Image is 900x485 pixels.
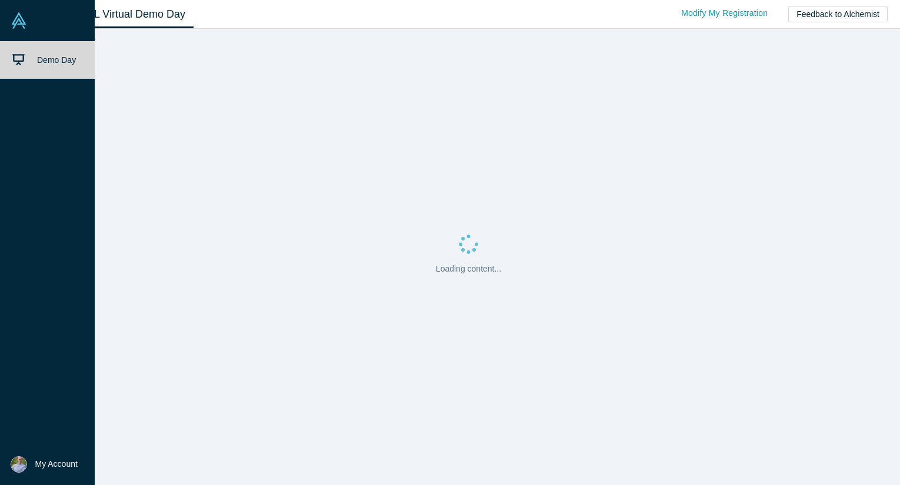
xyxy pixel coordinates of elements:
a: Modify My Registration [669,3,780,24]
button: Feedback to Alchemist [788,6,888,22]
button: My Account [11,456,78,473]
a: Class XL Virtual Demo Day [49,1,194,28]
span: Demo Day [37,55,76,65]
img: Alchemist Vault Logo [11,12,27,29]
p: Loading content... [436,263,501,275]
img: Jason Shaplen's Account [11,456,27,473]
span: My Account [35,458,78,470]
